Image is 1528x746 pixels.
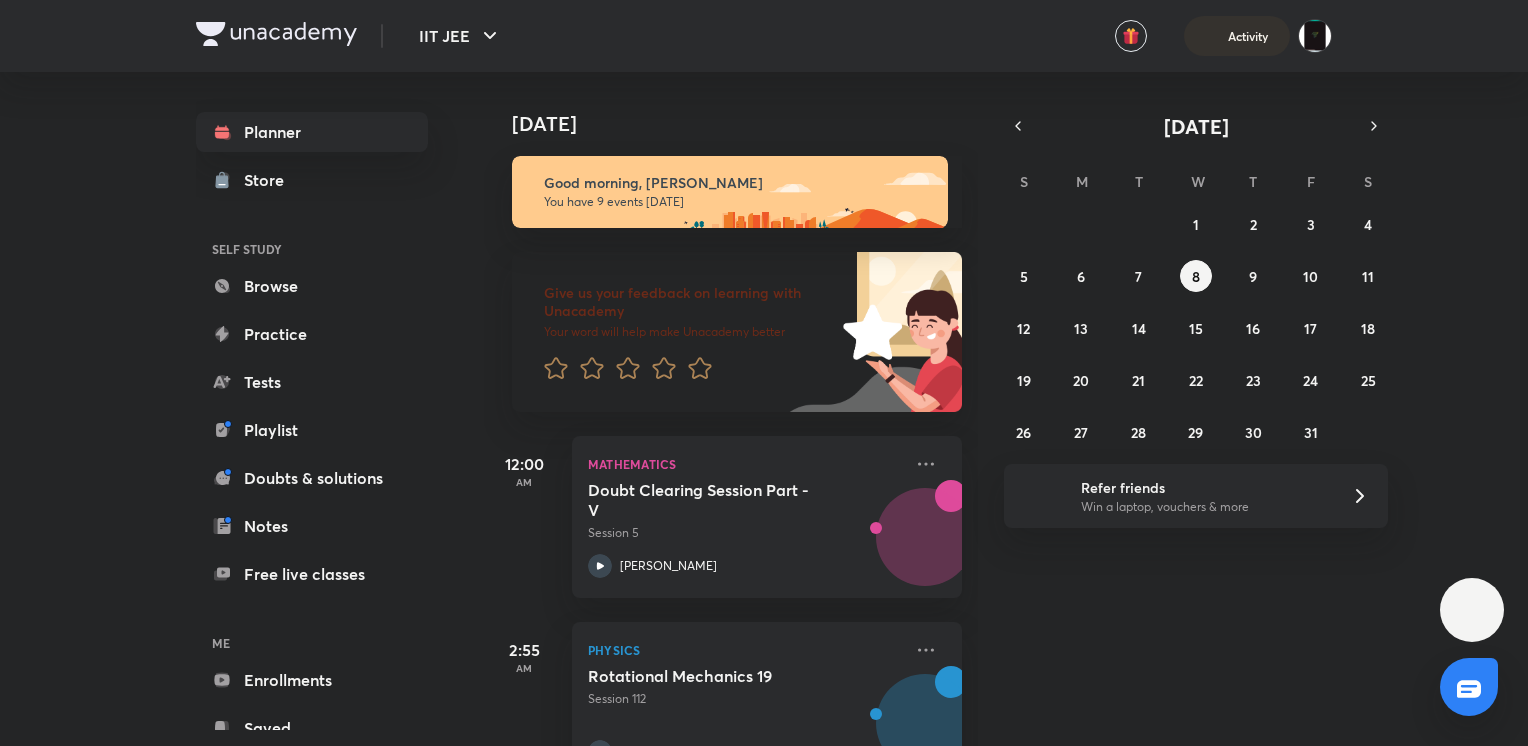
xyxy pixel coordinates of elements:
[1115,20,1147,52] button: avatar
[1081,477,1327,498] h6: Refer friends
[1249,267,1257,286] abbr: October 9, 2025
[1295,312,1327,344] button: October 17, 2025
[1298,19,1332,53] img: Anurag Agarwal
[196,362,428,402] a: Tests
[1135,267,1142,286] abbr: October 7, 2025
[196,160,428,200] a: Store
[588,452,902,476] p: Mathematics
[196,22,357,51] a: Company Logo
[1303,267,1318,286] abbr: October 10, 2025
[588,480,837,520] h5: Doubt Clearing Session Part - V
[1180,208,1212,240] button: October 1, 2025
[196,266,428,306] a: Browse
[1123,416,1155,448] button: October 28, 2025
[196,314,428,354] a: Practice
[1352,312,1384,344] button: October 18, 2025
[1364,215,1372,234] abbr: October 4, 2025
[1237,312,1269,344] button: October 16, 2025
[544,194,930,210] p: You have 9 events [DATE]
[196,22,357,46] img: Company Logo
[1077,267,1085,286] abbr: October 6, 2025
[1193,215,1199,234] abbr: October 1, 2025
[1246,371,1261,390] abbr: October 23, 2025
[1017,319,1030,338] abbr: October 12, 2025
[1249,172,1257,191] abbr: Thursday
[1246,319,1260,338] abbr: October 16, 2025
[1204,24,1222,48] img: activity
[544,284,836,320] h6: Give us your feedback on learning with Unacademy
[588,690,902,708] p: Session 112
[196,660,428,700] a: Enrollments
[1132,319,1146,338] abbr: October 14, 2025
[1065,312,1097,344] button: October 13, 2025
[1081,498,1327,516] p: Win a laptop, vouchers & more
[1065,364,1097,396] button: October 20, 2025
[1304,423,1318,442] abbr: October 31, 2025
[1307,172,1315,191] abbr: Friday
[1237,208,1269,240] button: October 2, 2025
[1237,260,1269,292] button: October 9, 2025
[196,232,428,266] h6: SELF STUDY
[1180,416,1212,448] button: October 29, 2025
[1016,423,1031,442] abbr: October 26, 2025
[1245,423,1262,442] abbr: October 30, 2025
[1008,260,1040,292] button: October 5, 2025
[1361,319,1375,338] abbr: October 18, 2025
[1132,371,1145,390] abbr: October 21, 2025
[544,324,836,340] p: Your word will help make Unacademy better
[877,499,973,595] img: Avatar
[196,458,428,498] a: Doubts & solutions
[1065,416,1097,448] button: October 27, 2025
[1131,423,1146,442] abbr: October 28, 2025
[1352,208,1384,240] button: October 4, 2025
[1180,364,1212,396] button: October 22, 2025
[1017,371,1031,390] abbr: October 19, 2025
[1189,371,1203,390] abbr: October 22, 2025
[1460,598,1484,622] img: ttu
[484,638,564,662] h5: 2:55
[1295,260,1327,292] button: October 10, 2025
[1122,27,1140,45] img: avatar
[1352,364,1384,396] button: October 25, 2025
[1295,208,1327,240] button: October 3, 2025
[196,626,428,660] h6: ME
[1180,260,1212,292] button: October 8, 2025
[1074,423,1088,442] abbr: October 27, 2025
[1307,215,1315,234] abbr: October 3, 2025
[1304,319,1317,338] abbr: October 17, 2025
[484,662,564,674] p: AM
[1191,172,1205,191] abbr: Wednesday
[1362,267,1374,286] abbr: October 11, 2025
[1295,364,1327,396] button: October 24, 2025
[196,506,428,546] a: Notes
[1074,319,1088,338] abbr: October 13, 2025
[588,666,837,686] h5: Rotational Mechanics 19
[1073,371,1089,390] abbr: October 20, 2025
[1192,267,1200,286] abbr: October 8, 2025
[1123,364,1155,396] button: October 21, 2025
[1123,260,1155,292] button: October 7, 2025
[484,452,564,476] h5: 12:00
[407,16,514,56] button: IIT JEE
[1189,319,1203,338] abbr: October 15, 2025
[1065,260,1097,292] button: October 6, 2025
[512,112,982,136] h4: [DATE]
[1295,416,1327,448] button: October 31, 2025
[1123,312,1155,344] button: October 14, 2025
[620,557,717,575] p: [PERSON_NAME]
[1250,215,1257,234] abbr: October 2, 2025
[1364,172,1372,191] abbr: Saturday
[512,156,948,228] img: morning
[1188,423,1203,442] abbr: October 29, 2025
[196,554,428,594] a: Free live classes
[1020,172,1028,191] abbr: Sunday
[588,524,902,542] p: Session 5
[1361,371,1376,390] abbr: October 25, 2025
[1076,172,1088,191] abbr: Monday
[1164,113,1229,140] span: [DATE]
[775,252,962,412] img: feedback_image
[196,112,428,152] a: Planner
[1020,476,1060,516] img: referral
[1352,260,1384,292] button: October 11, 2025
[1303,371,1318,390] abbr: October 24, 2025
